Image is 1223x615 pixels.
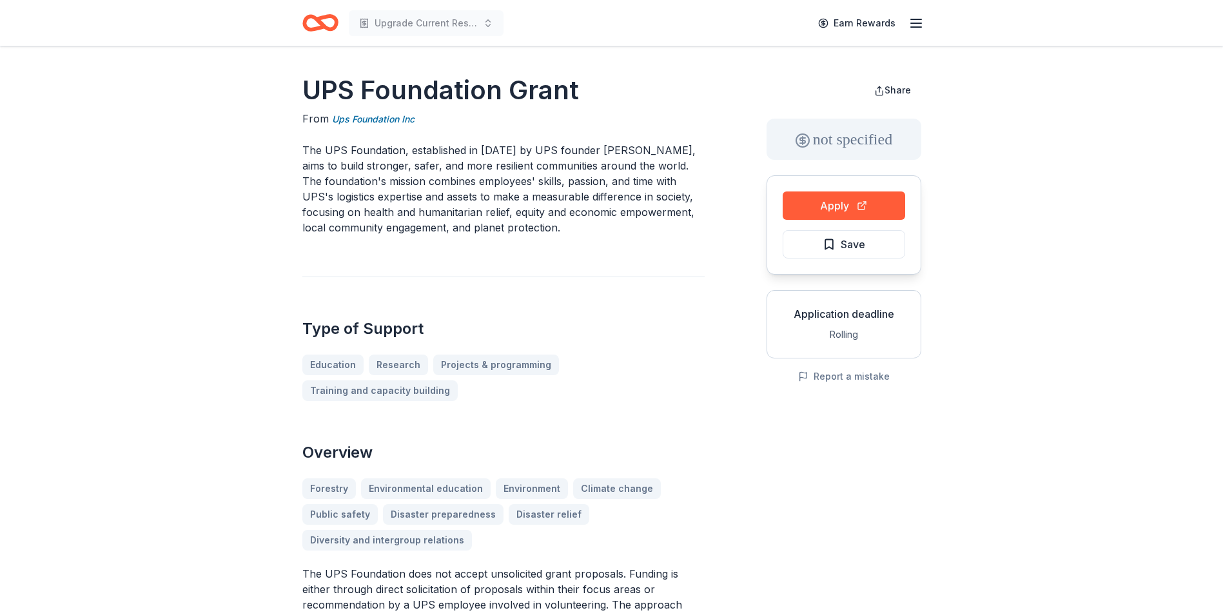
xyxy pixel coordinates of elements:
[375,15,478,31] span: Upgrade Current Rescue Toosl
[302,380,458,401] a: Training and capacity building
[433,355,559,375] a: Projects & programming
[349,10,504,36] button: Upgrade Current Rescue Toosl
[302,8,338,38] a: Home
[885,84,911,95] span: Share
[841,236,865,253] span: Save
[332,112,415,127] a: Ups Foundation Inc
[302,442,705,463] h2: Overview
[302,142,705,235] p: The UPS Foundation, established in [DATE] by UPS founder [PERSON_NAME], aims to build stronger, s...
[302,355,364,375] a: Education
[810,12,903,35] a: Earn Rewards
[783,230,905,259] button: Save
[778,306,910,322] div: Application deadline
[783,191,905,220] button: Apply
[864,77,921,103] button: Share
[767,119,921,160] div: not specified
[778,327,910,342] div: Rolling
[302,318,705,339] h2: Type of Support
[798,369,890,384] button: Report a mistake
[302,111,705,127] div: From
[369,355,428,375] a: Research
[302,72,705,108] h1: UPS Foundation Grant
